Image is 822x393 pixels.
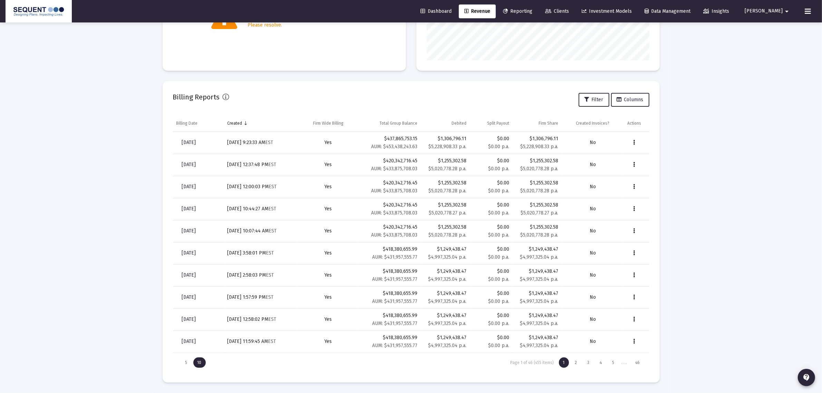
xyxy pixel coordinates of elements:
[182,162,196,167] span: [DATE]
[627,121,641,126] div: Actions
[228,121,242,126] div: Created
[516,312,558,319] div: $1,249,438.47
[521,210,558,216] small: $5,020,778.27 p.a.
[362,180,417,194] div: $420,342,716.45
[269,184,277,190] small: EST
[176,180,202,194] a: [DATE]
[428,166,466,172] small: $5,020,778.28 p.a.
[473,334,509,349] div: $0.00
[373,320,418,326] small: AUM: $431,957,555.77
[516,180,558,186] div: $1,255,302.58
[562,115,624,132] td: Column Created Invoices?
[425,135,467,142] div: $1,306,796.11
[611,93,649,107] button: Columns
[301,139,356,146] div: Yes
[583,357,594,368] div: Page 3
[425,268,467,275] div: $1,249,438.47
[228,139,294,146] div: [DATE] 9:23:33 AM
[428,298,466,304] small: $4,997,325.04 p.a.
[425,180,467,186] div: $1,255,302.58
[565,294,620,301] div: No
[565,139,620,146] div: No
[425,312,467,319] div: $1,249,438.47
[362,135,417,150] div: $437,865,753.15
[565,316,620,323] div: No
[565,183,620,190] div: No
[516,202,558,209] div: $1,255,302.58
[371,210,418,216] small: AUM: $433,875,708.03
[520,188,558,194] small: $5,020,778.28 p.a.
[228,161,294,168] div: [DATE] 12:37:48 PM
[182,250,196,256] span: [DATE]
[520,298,558,304] small: $4,997,325.04 p.a.
[473,180,509,194] div: $0.00
[421,115,470,132] td: Column Debited
[301,294,356,301] div: Yes
[182,140,196,145] span: [DATE]
[266,250,274,256] small: EST
[520,254,558,260] small: $4,997,325.04 p.a.
[362,202,417,217] div: $420,342,716.45
[173,353,649,372] div: Page Navigation
[362,224,417,239] div: $420,342,716.45
[513,115,562,132] td: Column Firm Share
[503,8,532,14] span: Reporting
[228,272,294,279] div: [DATE] 2:58:03 PM
[425,334,467,341] div: $1,249,438.47
[182,294,196,300] span: [DATE]
[473,268,509,283] div: $0.00
[516,135,558,142] div: $1,306,796.11
[520,166,558,172] small: $5,020,778.28 p.a.
[428,232,466,238] small: $5,020,778.28 p.a.
[545,8,569,14] span: Clients
[425,202,467,209] div: $1,255,302.58
[639,4,696,18] a: Data Management
[428,320,466,326] small: $4,997,325.04 p.a.
[228,294,294,301] div: [DATE] 1:57:59 PM
[473,312,509,327] div: $0.00
[362,268,417,283] div: $418,380,655.99
[802,373,811,382] mat-icon: contact_support
[645,8,690,14] span: Data Management
[173,115,224,132] td: Column Billing Date
[576,121,610,126] div: Created Invoices?
[301,183,356,190] div: Yes
[371,232,418,238] small: AUM: $433,875,708.03
[373,276,418,282] small: AUM: $431,957,555.77
[11,4,67,18] img: Dashboard
[420,8,452,14] span: Dashboard
[269,316,277,322] small: EST
[298,115,359,132] td: Column Firm Wide Billing
[371,188,418,194] small: AUM: $433,875,708.03
[565,250,620,257] div: No
[176,268,202,282] a: [DATE]
[176,136,202,150] a: [DATE]
[268,338,276,344] small: EST
[176,335,202,348] a: [DATE]
[516,290,558,297] div: $1,249,438.47
[182,228,196,234] span: [DATE]
[452,121,466,126] div: Debited
[516,157,558,164] div: $1,255,302.58
[228,338,294,345] div: [DATE] 11:59:45 AM
[624,115,649,132] td: Column Actions
[181,357,192,368] div: Display 5 items on page
[228,250,294,257] div: [DATE] 3:58:01 PM
[266,294,274,300] small: EST
[428,276,466,282] small: $4,997,325.04 p.a.
[176,290,202,304] a: [DATE]
[428,188,466,194] small: $5,020,778.28 p.a.
[520,343,558,348] small: $4,997,325.04 p.a.
[428,254,466,260] small: $4,997,325.04 p.a.
[173,115,649,372] div: Data grid
[301,228,356,234] div: Yes
[359,115,421,132] td: Column Total Group Balance
[224,115,298,132] td: Column Created
[631,357,644,368] div: Page 46
[301,338,356,345] div: Yes
[228,228,294,234] div: [DATE] 10:07:44 AM
[608,357,619,368] div: Page 5
[783,4,791,18] mat-icon: arrow_drop_down
[565,338,620,345] div: No
[582,8,632,14] span: Investment Models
